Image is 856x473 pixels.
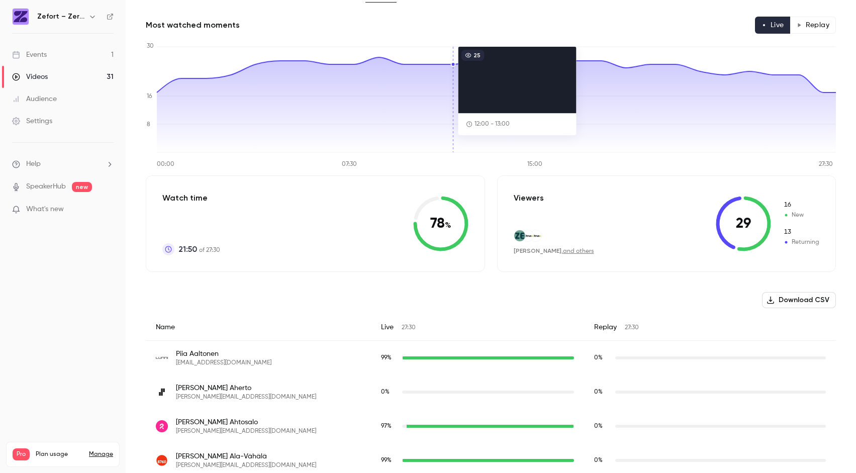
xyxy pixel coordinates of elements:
span: 0 % [594,355,603,361]
span: 0 % [381,389,390,395]
div: Videos [12,72,48,82]
span: Help [26,159,41,169]
span: new [72,182,92,192]
span: Returning [783,228,819,237]
tspan: 8 [147,122,150,128]
span: Live watch time [381,353,397,362]
h2: Most watched moments [146,19,240,31]
img: zefort.com [514,230,525,241]
div: paula.aherto@solita.fi [146,375,836,409]
span: 0 % [594,457,603,463]
span: 99 % [381,355,392,361]
img: Zefort – Zero-Effort Contract Management [13,9,29,25]
span: New [783,211,819,220]
span: [EMAIL_ADDRESS][DOMAIN_NAME] [176,359,271,367]
span: 27:30 [402,325,416,331]
span: [PERSON_NAME] Ala-Vähälä [176,451,316,461]
span: Replay watch time [594,456,610,465]
span: Piia Aaltonen [176,349,271,359]
li: help-dropdown-opener [12,159,114,169]
span: [PERSON_NAME] [514,247,561,254]
div: piia@lunni.fi [146,341,836,375]
span: Live watch time [381,456,397,465]
span: [PERSON_NAME][EMAIL_ADDRESS][DOMAIN_NAME] [176,461,316,469]
img: citrus.fi [522,230,533,241]
h6: Zefort – Zero-Effort Contract Management [37,12,84,22]
button: Live [755,17,791,34]
span: Returning [783,238,819,247]
span: Replay watch time [594,388,610,397]
span: 0 % [594,423,603,429]
a: Manage [89,450,113,458]
tspan: 07:30 [342,161,357,167]
span: 21:50 [178,243,197,255]
div: Events [12,50,47,60]
span: [PERSON_NAME] Aherto [176,383,316,393]
button: Replay [790,17,836,34]
tspan: 15:00 [527,161,542,167]
div: Replay [584,314,836,341]
tspan: 27:30 [819,161,833,167]
div: Audience [12,94,57,104]
p: Watch time [162,192,220,204]
span: New [783,201,819,210]
span: 27:30 [625,325,639,331]
span: Live watch time [381,388,397,397]
span: Pro [13,448,30,460]
p: of 27:30 [178,243,220,255]
div: Live [371,314,584,341]
div: , [514,247,594,255]
img: fastems.com [156,454,168,466]
span: [PERSON_NAME][EMAIL_ADDRESS][DOMAIN_NAME] [176,393,316,401]
img: rinnekodit.fi [156,420,168,432]
span: What's new [26,204,64,215]
span: [PERSON_NAME] Ahtosalo [176,417,316,427]
button: Download CSV [762,292,836,308]
span: Plan usage [36,450,83,458]
span: 99 % [381,457,392,463]
img: lunni.fi [156,352,168,364]
div: hanna.ahtosalo@rinnekodit.fi [146,409,836,443]
img: citrus.fi [530,230,541,241]
span: Replay watch time [594,422,610,431]
span: 0 % [594,389,603,395]
tspan: 00:00 [157,161,174,167]
a: and others [563,248,594,254]
tspan: 30 [147,43,154,49]
span: [PERSON_NAME][EMAIL_ADDRESS][DOMAIN_NAME] [176,427,316,435]
div: Settings [12,116,52,126]
tspan: 16 [147,93,152,100]
div: Name [146,314,371,341]
span: 97 % [381,423,392,429]
iframe: Noticeable Trigger [102,205,114,214]
a: SpeakerHub [26,181,66,192]
span: Live watch time [381,422,397,431]
img: solita.fi [156,386,168,398]
span: Replay watch time [594,353,610,362]
p: Viewers [514,192,544,204]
